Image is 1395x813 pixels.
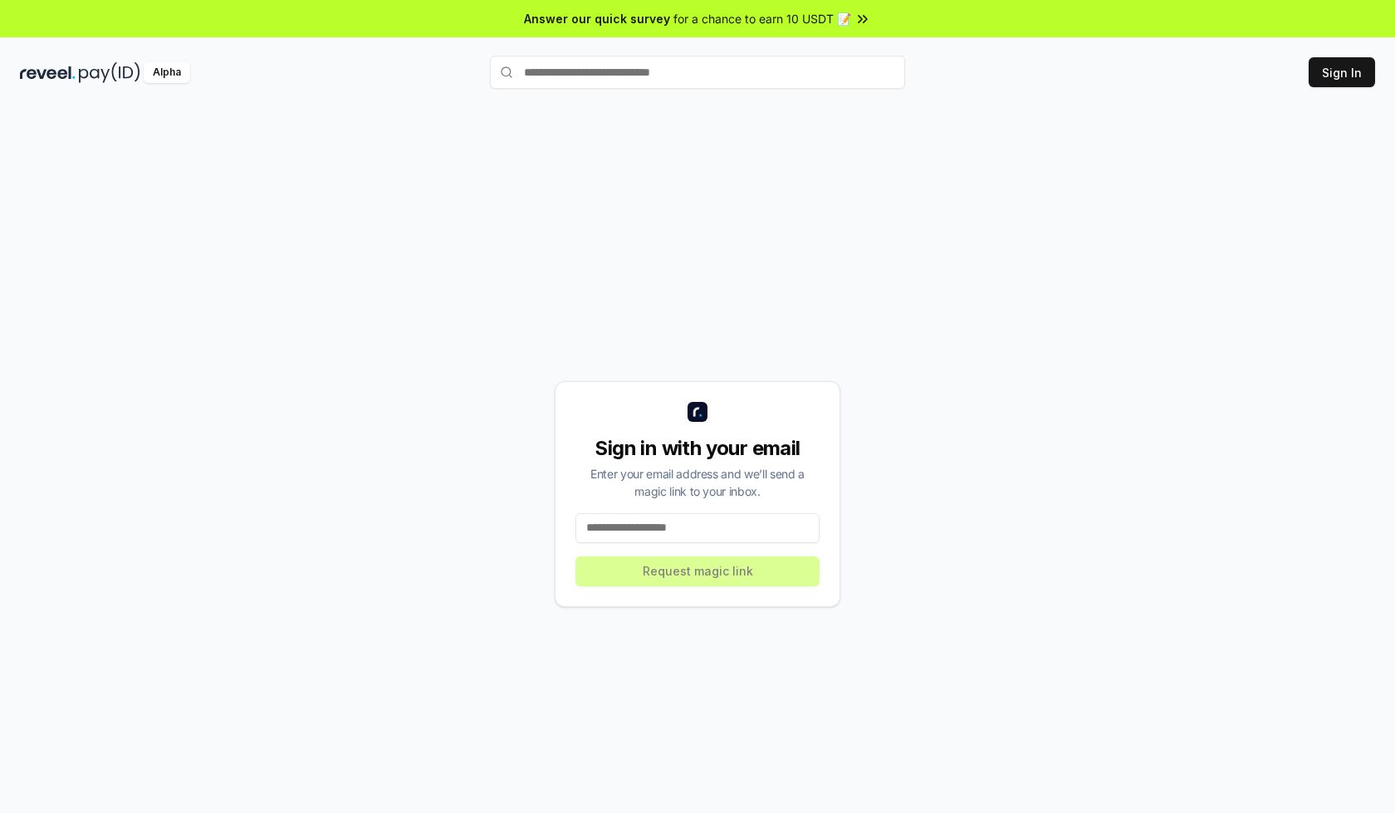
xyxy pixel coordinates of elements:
[688,402,707,422] img: logo_small
[144,62,190,83] div: Alpha
[673,10,851,27] span: for a chance to earn 10 USDT 📝
[575,465,820,500] div: Enter your email address and we’ll send a magic link to your inbox.
[1309,57,1375,87] button: Sign In
[524,10,670,27] span: Answer our quick survey
[20,62,76,83] img: reveel_dark
[79,62,140,83] img: pay_id
[575,435,820,462] div: Sign in with your email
